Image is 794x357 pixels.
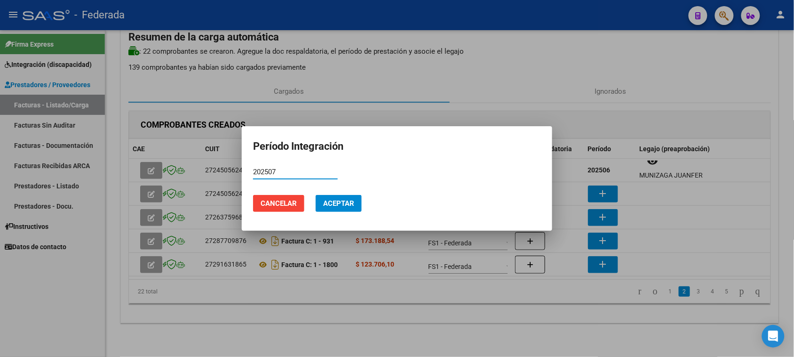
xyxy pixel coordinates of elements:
[253,138,541,155] h2: Período Integración
[316,195,362,212] button: Aceptar
[261,199,297,208] span: Cancelar
[253,195,304,212] button: Cancelar
[762,325,785,348] div: Open Intercom Messenger
[323,199,354,208] span: Aceptar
